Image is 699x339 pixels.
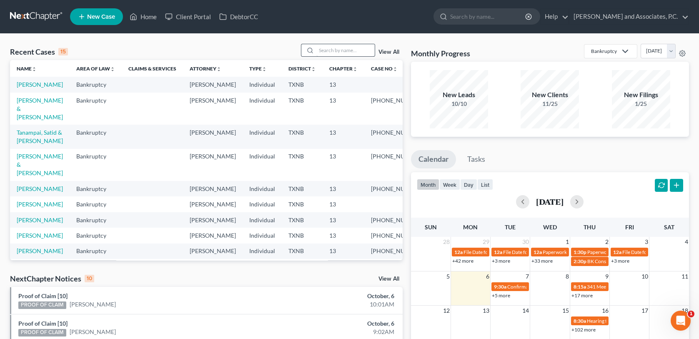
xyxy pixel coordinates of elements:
td: Bankruptcy [70,196,122,212]
td: Individual [243,212,282,228]
iframe: Intercom live chat [671,311,691,331]
span: File Date for [PERSON_NAME] & [PERSON_NAME] [503,249,614,255]
td: TXNB [282,77,323,92]
i: unfold_more [32,67,37,72]
td: Individual [243,77,282,92]
td: 13 [323,77,364,92]
i: unfold_more [311,67,316,72]
td: [PERSON_NAME] [183,259,243,274]
td: Individual [243,125,282,148]
td: Individual [243,93,282,125]
span: 12a [534,249,542,255]
td: Bankruptcy [70,244,122,259]
td: TXNB [282,244,323,259]
div: New Leads [430,90,488,100]
span: Fri [625,223,634,231]
td: [PERSON_NAME] [183,149,243,181]
a: Calendar [411,150,456,168]
a: [PERSON_NAME] & [PERSON_NAME] [17,97,63,121]
div: October, 6 [275,292,394,300]
a: +5 more [492,292,510,299]
span: 12a [494,249,502,255]
a: +42 more [452,258,474,264]
td: [PHONE_NUMBER] [364,149,429,181]
button: month [417,179,439,190]
td: [PERSON_NAME] [183,212,243,228]
td: Bankruptcy [70,149,122,181]
span: 17 [641,306,649,316]
div: 15 [58,48,68,55]
div: 9:02AM [275,328,394,336]
td: Individual [243,228,282,243]
a: [PERSON_NAME] [70,300,116,309]
a: +3 more [492,258,510,264]
td: [PHONE_NUMBER] [364,125,429,148]
a: Districtunfold_more [288,65,316,72]
td: [PERSON_NAME] [183,125,243,148]
button: list [477,179,493,190]
a: [PERSON_NAME] and Associates, P.C. [569,9,689,24]
span: 10 [641,271,649,281]
td: [PHONE_NUMBER] [364,244,429,259]
div: 10/10 [430,100,488,108]
td: Bankruptcy [70,181,122,196]
span: 8 [565,271,570,281]
span: 12a [613,249,621,255]
span: Mon [463,223,478,231]
span: 3 [644,237,649,247]
td: Individual [243,181,282,196]
td: [PERSON_NAME] [183,196,243,212]
a: [PERSON_NAME] & [PERSON_NAME] [17,153,63,176]
a: Client Portal [161,9,215,24]
span: Wed [543,223,557,231]
a: Help [541,9,569,24]
div: 10:01AM [275,300,394,309]
input: Search by name... [316,44,375,56]
a: Tasks [460,150,493,168]
td: 13 [323,93,364,125]
span: 1:30p [574,249,586,255]
a: Case Nounfold_more [371,65,398,72]
td: [PHONE_NUMBER] [364,259,429,274]
a: +33 more [531,258,553,264]
td: TXNB [282,212,323,228]
div: 10 [85,275,94,282]
a: DebtorCC [215,9,262,24]
a: [PERSON_NAME] [17,232,63,239]
span: Tue [505,223,516,231]
div: October, 6 [275,319,394,328]
span: 341 Meeting for [PERSON_NAME] [587,284,662,290]
span: Confirmation hearing for [PERSON_NAME] [507,284,602,290]
span: Sun [425,223,437,231]
span: 30 [521,237,530,247]
span: BK Consult for [PERSON_NAME], Van [587,258,670,264]
a: View All [378,49,399,55]
span: New Case [87,14,115,20]
span: 2:30p [574,258,586,264]
span: 13 [482,306,490,316]
td: 13 [323,259,364,274]
td: TXNB [282,181,323,196]
td: 13 [323,149,364,181]
td: Individual [243,149,282,181]
div: NextChapter Notices [10,274,94,284]
span: 9 [604,271,609,281]
td: Bankruptcy [70,212,122,228]
span: File Date for [PERSON_NAME] [622,249,689,255]
span: 18 [681,306,689,316]
a: [PERSON_NAME] [17,81,63,88]
i: unfold_more [353,67,358,72]
a: [PERSON_NAME] [17,247,63,254]
i: unfold_more [110,67,115,72]
td: [PERSON_NAME] [183,244,243,259]
div: PROOF OF CLAIM [18,329,66,336]
td: [PERSON_NAME] [183,181,243,196]
h3: Monthly Progress [411,48,470,58]
span: 12 [442,306,451,316]
td: 13 [323,228,364,243]
a: [PERSON_NAME] [70,328,116,336]
i: unfold_more [262,67,267,72]
div: 1/25 [612,100,670,108]
td: [PHONE_NUMBER] [364,181,429,196]
button: week [439,179,460,190]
